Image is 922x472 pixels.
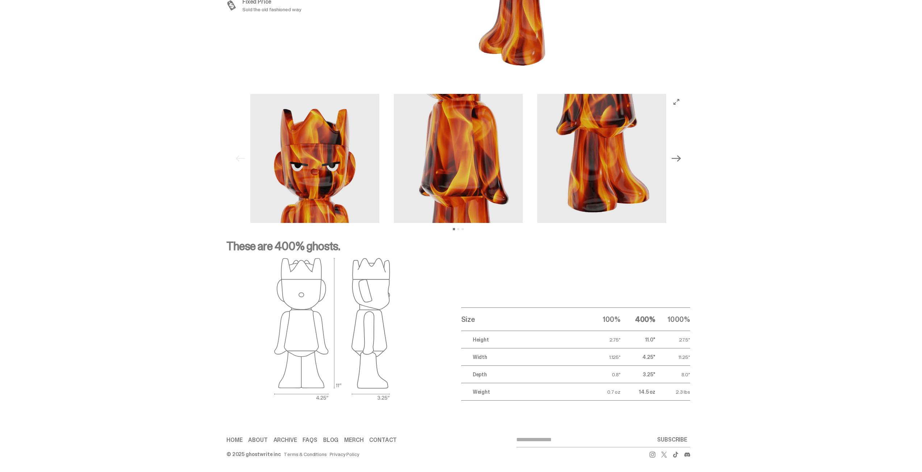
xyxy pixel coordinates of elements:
button: View slide 2 [457,228,459,230]
td: 8.0" [655,366,690,383]
td: 11.25" [655,348,690,366]
button: SUBSCRIBE [654,432,690,447]
a: Archive [274,437,297,443]
td: 14.5 oz [621,383,655,401]
td: 11.0" [621,331,655,348]
a: About [248,437,267,443]
button: View slide 3 [462,228,464,230]
th: 1000% [655,308,690,331]
th: 100% [586,308,621,331]
td: 0.8" [586,366,621,383]
a: Terms & Conditions [284,452,326,457]
td: 1.125" [586,348,621,366]
a: Merch [344,437,363,443]
div: © 2025 ghostwrite inc [226,452,281,457]
th: Size [461,308,586,331]
img: Always-On-Fire---Website-Archive.2501XX.png [250,94,379,223]
a: FAQs [303,437,317,443]
td: 27.5" [655,331,690,348]
button: View full-screen [672,98,681,106]
button: View slide 1 [453,228,455,230]
td: Height [461,331,586,348]
p: Sold the old fashioned way [242,7,301,12]
td: 2.75" [586,331,621,348]
td: 0.7 oz [586,383,621,401]
td: 4.25" [621,348,655,366]
p: These are 400% ghosts. [226,240,690,258]
button: Next [668,150,684,166]
img: Always-On-Fire---Website-Archive.2501E.png [537,94,666,223]
a: Contact [369,437,397,443]
img: ghost outlines spec [274,258,390,401]
a: Home [226,437,242,443]
td: Width [461,348,586,366]
a: Privacy Policy [330,452,359,457]
td: Weight [461,383,586,401]
img: Always-On-Fire---Website-Archive.2501F.png [394,94,523,223]
td: Depth [461,366,586,383]
td: 2.3 lbs [655,383,690,401]
th: 400% [621,308,655,331]
a: Blog [323,437,338,443]
td: 3.25" [621,366,655,383]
